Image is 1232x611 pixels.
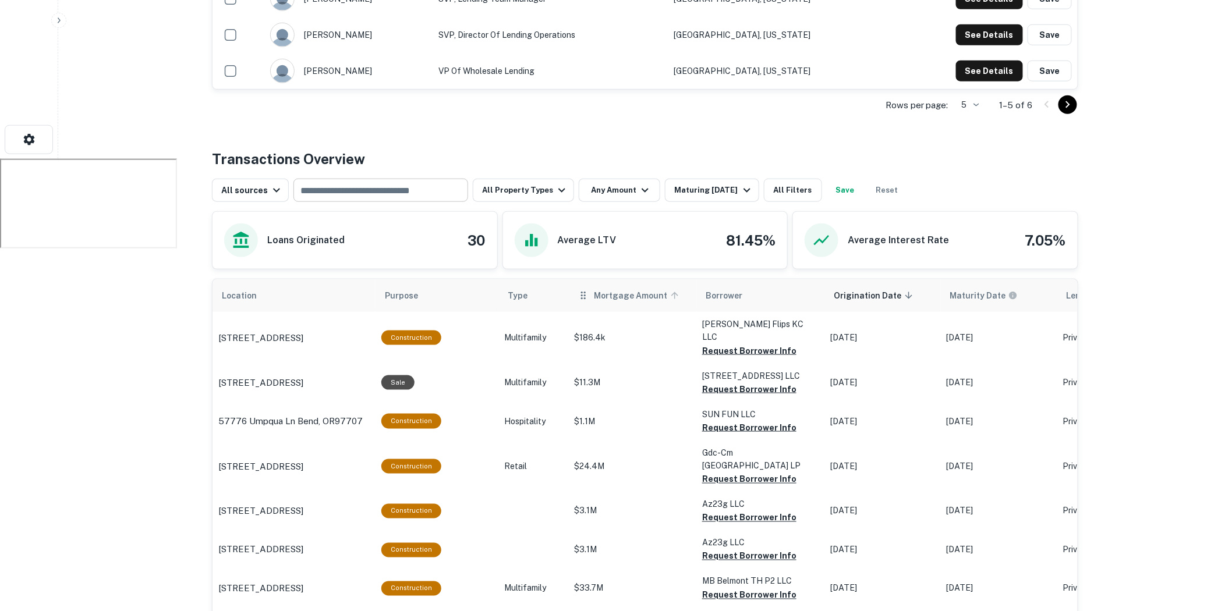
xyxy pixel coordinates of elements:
th: Borrower [696,279,824,312]
p: [STREET_ADDRESS] [218,376,303,390]
p: [DATE] [830,460,935,473]
div: This loan purpose was for construction [381,331,441,345]
span: Type [508,289,528,303]
p: MB Belmont TH P2 LLC [702,575,819,588]
p: Hospitality [504,415,562,428]
div: Sale [381,375,415,390]
a: [STREET_ADDRESS] [218,582,370,596]
p: Multifamily [504,582,562,595]
p: Private Money [1063,544,1156,556]
p: $3.1M [574,505,691,517]
div: Maturity dates displayed may be estimated. Please contact the lender for the most accurate maturi... [950,289,1018,302]
td: SVP, Director of Lending Operations [433,17,668,53]
p: [DATE] [947,544,1052,556]
p: Private Money [1063,505,1156,517]
span: Maturity dates displayed may be estimated. Please contact the lender for the most accurate maturi... [950,289,1033,302]
button: All Property Types [473,179,574,202]
th: Lender Type [1057,279,1162,312]
span: Borrower [706,289,742,303]
p: $33.7M [574,582,691,595]
h4: 7.05% [1025,230,1066,251]
a: [STREET_ADDRESS] [218,505,370,518]
p: [DATE] [830,505,935,517]
div: 5 [953,97,981,113]
div: All sources [221,183,284,197]
button: Request Borrower Info [702,473,796,486]
p: [DATE] [830,376,935,389]
p: [DATE] [947,376,1052,389]
th: Location [213,279,376,312]
p: [STREET_ADDRESS] [218,331,303,345]
p: [DATE] [830,332,935,344]
button: Request Borrower Info [702,421,796,435]
p: [STREET_ADDRESS] [218,460,303,474]
span: Mortgage Amount [594,289,682,303]
th: Origination Date [824,279,941,312]
p: Private Money [1063,332,1156,344]
button: Save [1028,24,1072,45]
p: [DATE] [947,332,1052,344]
p: Gdc-cm [GEOGRAPHIC_DATA] LP [702,446,819,472]
p: 57776 Umpqua Ln Bend, OR97707 [218,414,363,428]
div: This loan purpose was for construction [381,504,441,518]
a: [STREET_ADDRESS] [218,460,370,474]
button: All sources [212,179,289,202]
a: 57776 Umpqua Ln Bend, OR97707 [218,414,370,428]
h6: Loans Originated [267,233,345,247]
td: [GEOGRAPHIC_DATA], [US_STATE] [668,17,888,53]
div: [PERSON_NAME] [270,59,427,83]
h4: 30 [468,230,486,251]
button: Go to next page [1058,95,1077,114]
p: [PERSON_NAME] Flips KC LLC [702,318,819,343]
p: [DATE] [947,460,1052,473]
p: 1–5 of 6 [1000,98,1033,112]
p: [DATE] [947,415,1052,428]
p: [DATE] [830,544,935,556]
h6: Average Interest Rate [848,233,949,247]
p: SUN FUN LLC [702,408,819,421]
span: Lender Type [1067,289,1116,303]
th: Maturity dates displayed may be estimated. Please contact the lender for the most accurate maturi... [941,279,1057,312]
div: This loan purpose was for construction [381,459,441,474]
p: [DATE] [947,505,1052,517]
p: Private Money [1063,376,1156,389]
button: Request Borrower Info [702,588,796,602]
p: Private Money [1063,415,1156,428]
p: [DATE] [830,582,935,595]
h4: Transactions Overview [212,148,365,169]
span: Origination Date [834,289,916,303]
button: Request Borrower Info [702,382,796,396]
p: [STREET_ADDRESS] [218,505,303,518]
p: Az23g LLC [702,537,819,549]
a: [STREET_ADDRESS] [218,543,370,557]
span: Purpose [385,289,433,303]
p: Az23g LLC [702,498,819,511]
p: Rows per page: [886,98,948,112]
p: Multifamily [504,376,562,389]
th: Purpose [376,279,498,312]
th: Mortgage Amount [568,279,696,312]
div: This loan purpose was for construction [381,414,441,428]
h4: 81.45% [726,230,776,251]
p: $1.1M [574,415,691,428]
td: VP of Wholesale Lending [433,53,668,89]
h6: Average LTV [558,233,617,247]
button: Maturing [DATE] [665,179,759,202]
p: $3.1M [574,544,691,556]
button: Request Borrower Info [702,549,796,563]
p: [STREET_ADDRESS] [218,582,303,596]
div: This loan purpose was for construction [381,581,441,596]
span: Location [222,289,272,303]
div: Maturing [DATE] [674,183,753,197]
button: Save your search to get updates of matches that match your search criteria. [827,179,864,202]
a: [STREET_ADDRESS] [218,376,370,390]
p: Multifamily [504,332,562,344]
button: All Filters [764,179,822,202]
iframe: Chat Widget [1174,518,1232,574]
button: Request Borrower Info [702,344,796,358]
p: $186.4k [574,332,691,344]
p: $24.4M [574,460,691,473]
button: See Details [956,24,1023,45]
p: Retail [504,460,562,473]
img: 9c8pery4andzj6ohjkjp54ma2 [271,59,294,83]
